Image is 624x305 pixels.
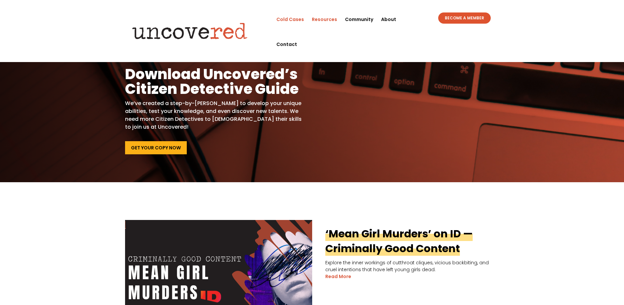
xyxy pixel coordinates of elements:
[127,18,253,44] img: Uncovered logo
[125,67,302,99] h1: Download Uncovered’s Citizen Detective Guide
[325,273,351,280] a: read more
[381,7,396,32] a: About
[325,226,473,256] a: ‘Mean Girl Murders’ on ID — Criminally Good Content
[455,9,477,12] a: Sign In
[438,12,491,24] a: BECOME A MEMBER
[276,32,297,57] a: Contact
[345,7,373,32] a: Community
[276,7,304,32] a: Cold Cases
[125,259,499,273] p: Explore the inner workings of cutthroat cliques, vicious backbiting, and cruel intentions that ha...
[312,7,337,32] a: Resources
[125,141,187,154] a: Get Your Copy Now
[125,99,302,131] p: We’ve created a step-by-[PERSON_NAME] to develop your unique abilities, test your knowledge, and ...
